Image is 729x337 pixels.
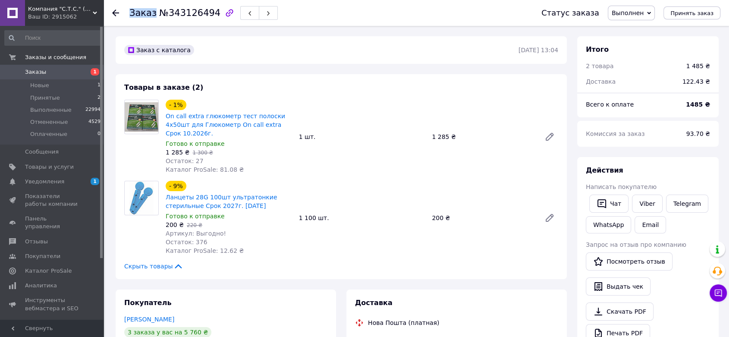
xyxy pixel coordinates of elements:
[166,247,244,254] span: Каталог ProSale: 12.62 ₴
[25,282,57,290] span: Аналитика
[586,45,609,54] span: Итого
[295,131,429,143] div: 1 шт.
[97,82,101,89] span: 1
[91,178,99,185] span: 1
[30,106,72,114] span: Выполненные
[295,212,429,224] div: 1 100 шт.
[586,216,631,233] a: WhatsApp
[586,101,634,108] span: Всего к оплате
[589,195,628,213] button: Чат
[25,178,64,186] span: Уведомления
[541,128,558,145] a: Редактировать
[166,221,184,228] span: 200 ₴
[166,194,277,209] a: Ланцеты 28G 100шт ультратонкие стерильные Срок 2027г. [DATE]
[124,299,171,307] span: Покупатель
[666,195,708,213] a: Telegram
[366,318,441,327] div: Нова Пошта (платная)
[25,267,72,275] span: Каталог ProSale
[187,222,202,228] span: 220 ₴
[124,83,203,91] span: Товары в заказе (2)
[586,78,616,85] span: Доставка
[586,63,613,69] span: 2 товара
[686,130,710,137] span: 93.70 ₴
[166,157,204,164] span: Остаток: 27
[85,106,101,114] span: 22994
[25,296,80,312] span: Инструменты вебмастера и SEO
[124,316,174,323] a: [PERSON_NAME]
[88,118,101,126] span: 4529
[166,113,285,137] a: On call extra глюкометр тест полоски 4х50шт для Глюкометр On call extra Срок 10.2026г.
[91,68,99,76] span: 1
[159,8,220,18] span: №343126494
[28,5,93,13] span: Компания "С.Т.С." (Днепр)
[25,68,46,76] span: Заказы
[30,130,67,138] span: Оплаченные
[166,149,189,156] span: 1 285 ₴
[30,118,68,126] span: Отмененные
[25,163,74,171] span: Товары и услуги
[663,6,720,19] button: Принять заказ
[25,215,80,230] span: Панель управления
[125,102,158,132] img: On call extra глюкометр тест полоски 4х50шт для Глюкометр On call extra Срок 10.2026г.
[129,8,157,18] span: Заказ
[97,94,101,102] span: 2
[25,54,86,61] span: Заказы и сообщения
[4,30,101,46] input: Поиск
[166,140,225,147] span: Готово к отправке
[355,299,393,307] span: Доставка
[632,195,662,213] a: Viber
[670,10,713,16] span: Принять заказ
[129,181,154,215] img: Ланцеты 28G 100шт ультратонкие стерильные Срок 2027г. CE 0197
[586,302,654,321] a: Скачать PDF
[428,212,537,224] div: 200 ₴
[192,150,213,156] span: 1 300 ₴
[97,130,101,138] span: 0
[428,131,537,143] div: 1 285 ₴
[25,238,48,246] span: Отзывы
[166,230,226,237] span: Артикул: Выгодно!
[586,130,645,137] span: Комиссия за заказ
[686,62,710,70] div: 1 485 ₴
[25,319,80,335] span: Управление сайтом
[586,241,686,248] span: Запрос на отзыв про компанию
[124,262,183,271] span: Скрыть товары
[586,252,672,271] a: Посмотреть отзыв
[166,100,186,110] div: - 1%
[686,101,710,108] b: 1485 ₴
[166,213,225,220] span: Готово к отправке
[586,183,657,190] span: Написать покупателю
[25,252,60,260] span: Покупатели
[166,239,207,246] span: Остаток: 376
[166,166,244,173] span: Каталог ProSale: 81.08 ₴
[541,209,558,227] a: Редактировать
[166,181,186,191] div: - 9%
[25,192,80,208] span: Показатели работы компании
[586,166,623,174] span: Действия
[112,9,119,17] div: Вернуться назад
[124,45,194,55] div: Заказ с каталога
[30,94,60,102] span: Принятые
[612,9,644,16] span: Выполнен
[541,9,599,17] div: Статус заказа
[710,284,727,302] button: Чат с покупателем
[30,82,49,89] span: Новые
[28,13,104,21] div: Ваш ID: 2915062
[25,148,59,156] span: Сообщения
[677,72,715,91] div: 122.43 ₴
[518,47,558,54] time: [DATE] 13:04
[586,277,650,296] button: Выдать чек
[635,216,666,233] button: Email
